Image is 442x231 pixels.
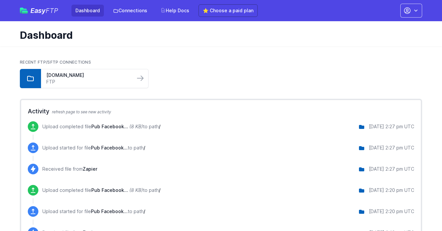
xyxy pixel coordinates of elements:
[129,187,143,193] i: (8 KB)
[91,145,128,150] span: Pub Facebook - N&N - AUTODIGITAL - FB.csv
[199,4,258,17] a: ⭐ Choose a paid plan
[20,29,417,41] h1: Dashboard
[369,144,414,151] div: [DATE] 2:27 pm UTC
[42,187,160,194] p: Upload completed file to path
[129,124,143,129] i: (8 KB)
[20,8,28,14] img: easyftp_logo.png
[369,208,414,215] div: [DATE] 2:20 pm UTC
[156,5,193,17] a: Help Docs
[46,79,130,85] a: FTP
[30,7,58,14] span: Easy
[109,5,151,17] a: Connections
[369,187,414,194] div: [DATE] 2:20 pm UTC
[144,208,145,214] span: /
[42,144,145,151] p: Upload started for file to path
[20,60,422,65] h2: Recent FTP/SFTP Connections
[46,7,58,15] span: FTP
[20,7,58,14] a: EasyFTP
[52,109,111,114] span: refresh page to see new activity
[83,166,97,172] span: Zapier
[91,124,128,129] span: Pub Facebook - N&N - AUTODIGITAL - FB.csv
[369,123,414,130] div: [DATE] 2:27 pm UTC
[28,107,414,116] h2: Activity
[369,166,414,172] div: [DATE] 2:27 pm UTC
[91,208,128,214] span: Pub Facebook - N&N - AUTODIGITAL
[42,123,160,130] p: Upload completed file to path
[144,145,145,150] span: /
[42,166,97,172] p: Received file from
[91,187,128,193] span: Pub Facebook - N&N - AUTODIGITAL
[159,187,160,193] span: /
[46,72,130,79] a: [DOMAIN_NAME]
[71,5,104,17] a: Dashboard
[159,124,160,129] span: /
[42,208,145,215] p: Upload started for file to path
